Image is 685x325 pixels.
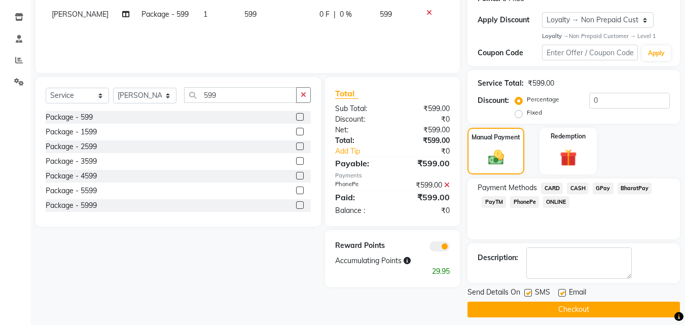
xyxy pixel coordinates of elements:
[527,95,559,104] label: Percentage
[46,127,97,137] div: Package - 1599
[527,108,542,117] label: Fixed
[642,46,671,61] button: Apply
[478,15,542,25] div: Apply Discount
[328,240,392,251] div: Reward Points
[467,302,680,317] button: Checkout
[542,32,670,41] div: Non Prepaid Customer → Level 1
[392,180,457,191] div: ₹599.00
[404,146,458,157] div: ₹0
[141,10,189,19] span: Package - 599
[328,191,392,203] div: Paid:
[555,147,582,168] img: _gift.svg
[392,103,457,114] div: ₹599.00
[46,186,97,196] div: Package - 5599
[380,10,392,19] span: 599
[392,114,457,125] div: ₹0
[392,125,457,135] div: ₹599.00
[542,45,638,60] input: Enter Offer / Coupon Code
[328,125,392,135] div: Net:
[52,10,109,19] span: [PERSON_NAME]
[46,156,97,167] div: Package - 3599
[392,205,457,216] div: ₹0
[328,157,392,169] div: Payable:
[328,180,392,191] div: PhonePe
[467,287,520,300] span: Send Details On
[328,103,392,114] div: Sub Total:
[319,9,330,20] span: 0 F
[535,287,550,300] span: SMS
[541,183,563,194] span: CARD
[510,196,539,208] span: PhonePe
[593,183,614,194] span: GPay
[618,183,652,194] span: BharatPay
[567,183,589,194] span: CASH
[472,133,520,142] label: Manual Payment
[328,205,392,216] div: Balance :
[543,196,569,208] span: ONLINE
[46,171,97,182] div: Package - 4599
[335,88,358,99] span: Total
[334,9,336,20] span: |
[551,132,586,141] label: Redemption
[478,78,524,89] div: Service Total:
[328,256,425,266] div: Accumulating Points
[478,95,509,106] div: Discount:
[46,200,97,211] div: Package - 5999
[478,48,542,58] div: Coupon Code
[203,10,207,19] span: 1
[542,32,569,40] strong: Loyalty →
[46,141,97,152] div: Package - 2599
[528,78,554,89] div: ₹599.00
[328,266,457,277] div: 29.95
[184,87,297,103] input: Search or Scan
[328,146,403,157] a: Add Tip
[392,157,457,169] div: ₹599.00
[340,9,352,20] span: 0 %
[328,114,392,125] div: Discount:
[478,252,518,263] div: Description:
[46,112,93,123] div: Package - 599
[244,10,257,19] span: 599
[483,148,509,166] img: _cash.svg
[335,171,450,180] div: Payments
[392,191,457,203] div: ₹599.00
[482,196,506,208] span: PayTM
[392,135,457,146] div: ₹599.00
[569,287,586,300] span: Email
[328,135,392,146] div: Total:
[478,183,537,193] span: Payment Methods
